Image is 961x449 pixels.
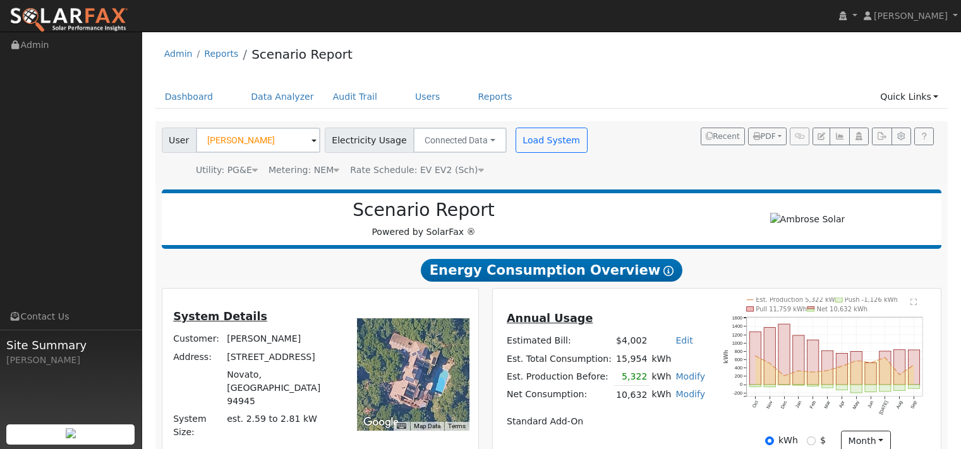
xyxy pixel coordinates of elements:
td: Address: [171,348,225,366]
u: System Details [173,310,267,323]
img: Ambrose Solar [770,213,845,226]
span: Energy Consumption Overview [421,259,682,282]
text: 400 [735,365,742,371]
text: Est. Production 5,322 kWh [756,296,840,303]
span: User [162,128,196,153]
a: Open this area in Google Maps (opens a new window) [360,414,402,431]
div: [PERSON_NAME] [6,354,135,367]
text:  [910,298,917,306]
rect: onclick="" [837,353,848,385]
circle: onclick="" [754,355,756,357]
circle: onclick="" [870,362,872,364]
text: Dec [780,400,789,410]
rect: onclick="" [778,324,790,385]
td: kWh [650,350,708,368]
div: Powered by SolarFax ® [168,200,680,239]
circle: onclick="" [899,374,901,376]
div: Utility: PG&E [196,164,258,177]
rect: onclick="" [850,385,862,393]
i: Show Help [663,266,674,276]
button: PDF [748,128,787,145]
td: Standard Add-On [504,413,707,431]
td: Est. Production Before: [504,368,613,386]
rect: onclick="" [837,385,848,390]
text: Apr [838,400,846,409]
span: Alias: HEV2AN [350,165,483,175]
rect: onclick="" [865,363,876,385]
rect: onclick="" [850,351,862,385]
text: Aug [895,400,904,410]
a: Data Analyzer [241,85,323,109]
text: Jan [794,400,802,409]
rect: onclick="" [879,351,891,385]
img: SolarFax [9,7,128,33]
input: $ [807,436,816,445]
rect: onclick="" [894,385,905,390]
td: Net Consumption: [504,386,613,404]
rect: onclick="" [764,328,775,385]
a: Dashboard [155,85,223,109]
span: Electricity Usage [325,128,414,153]
td: $4,002 [614,332,650,350]
rect: onclick="" [822,385,833,388]
text: Oct [751,400,759,409]
button: Export Interval Data [872,128,891,145]
text: Push -1,126 kWh [845,296,898,303]
rect: onclick="" [749,332,761,385]
label: $ [820,434,826,447]
rect: onclick="" [764,385,775,387]
span: PDF [753,132,776,141]
rect: onclick="" [807,385,819,386]
rect: onclick="" [865,385,876,392]
circle: onclick="" [798,370,800,372]
rect: onclick="" [879,385,891,392]
circle: onclick="" [826,369,828,371]
text: Sep [910,400,919,410]
a: Quick Links [871,85,948,109]
text: 1400 [732,323,742,329]
rect: onclick="" [894,350,905,385]
td: Customer: [171,330,225,348]
td: [STREET_ADDRESS] [225,348,340,366]
circle: onclick="" [769,362,771,364]
text: Nov [765,400,774,410]
a: Reports [469,85,522,109]
circle: onclick="" [841,366,843,368]
text: Jun [867,400,875,409]
text: 1200 [732,332,742,338]
circle: onclick="" [783,375,785,377]
td: 15,954 [614,350,650,368]
text: Feb [809,400,817,409]
a: Scenario Report [251,47,353,62]
rect: onclick="" [793,335,804,385]
a: Help Link [914,128,934,145]
circle: onclick="" [913,364,915,366]
rect: onclick="" [749,385,761,386]
text: May [852,400,861,410]
text: [DATE] [878,400,890,416]
button: Connected Data [413,128,507,153]
label: kWh [778,434,798,447]
td: System Size [225,410,340,441]
a: Modify [675,389,705,399]
button: Edit User [813,128,830,145]
circle: onclick="" [813,371,814,373]
td: 10,632 [614,386,650,404]
td: System Size: [171,410,225,441]
img: Google [360,414,402,431]
text: kWh [723,350,730,364]
text: 600 [735,357,742,362]
text: -200 [734,390,743,396]
text: 1000 [732,340,742,346]
button: Recent [701,128,745,145]
input: kWh [765,436,774,445]
text: Net 10,632 kWh [817,306,868,313]
td: Est. Total Consumption: [504,350,613,368]
text: Mar [823,400,832,410]
a: Edit [675,335,692,345]
span: est. 2.59 to 2.81 kW [227,414,317,424]
button: Keyboard shortcuts [397,422,406,431]
rect: onclick="" [807,340,819,385]
input: Select a User [196,128,320,153]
